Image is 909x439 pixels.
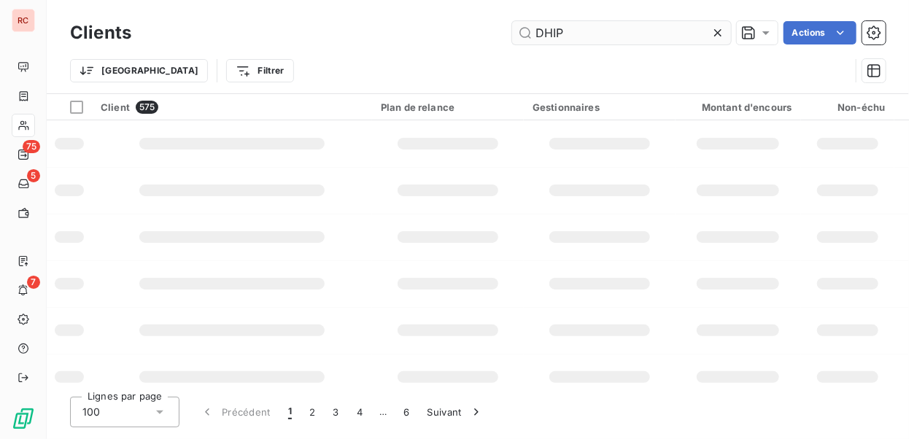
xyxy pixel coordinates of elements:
div: Montant d'encours [684,101,792,113]
span: 5 [27,169,40,182]
span: 75 [23,140,40,153]
img: Logo LeanPay [12,407,35,430]
span: Client [101,101,130,113]
button: Suivant [419,397,492,427]
span: 100 [82,405,100,419]
h3: Clients [70,20,131,46]
span: … [371,400,395,424]
button: 6 [395,397,418,427]
button: Actions [784,21,856,44]
button: 1 [279,397,301,427]
div: Gestionnaires [533,101,667,113]
button: 4 [348,397,371,427]
button: Filtrer [226,59,293,82]
div: Plan de relance [381,101,515,113]
iframe: Intercom live chat [859,389,894,424]
div: RC [12,9,35,32]
button: Précédent [191,397,279,427]
div: Non-échu [810,101,886,113]
button: [GEOGRAPHIC_DATA] [70,59,208,82]
button: 3 [325,397,348,427]
span: 1 [288,405,292,419]
span: 7 [27,276,40,289]
input: Rechercher [512,21,731,44]
span: 575 [136,101,158,114]
button: 2 [301,397,324,427]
